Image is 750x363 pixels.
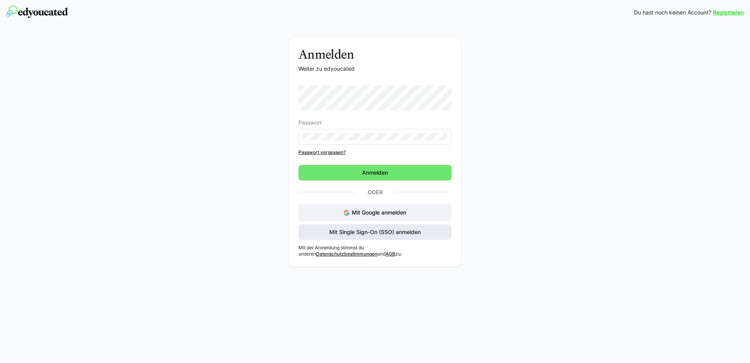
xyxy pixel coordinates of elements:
span: Anmelden [361,169,389,177]
p: Oder [356,187,394,198]
a: AGB [386,251,395,257]
span: Mit Google anmelden [352,209,406,216]
h3: Anmelden [298,47,452,62]
span: Du hast noch keinen Account? [634,9,711,16]
span: Mit Single Sign-On (SSO) anmelden [328,228,422,236]
img: edyoucated [6,5,68,18]
a: Registrieren [713,9,744,16]
a: Datenschutzbestimmungen [316,251,377,257]
button: Mit Google anmelden [298,204,452,221]
button: Anmelden [298,165,452,181]
p: Weiter zu edyoucated [298,65,452,73]
a: Passwort vergessen? [298,149,452,156]
button: Mit Single Sign-On (SSO) anmelden [298,224,452,240]
span: Passwort [298,120,322,126]
p: Mit der Anmeldung stimmst du unseren und zu. [298,245,452,257]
